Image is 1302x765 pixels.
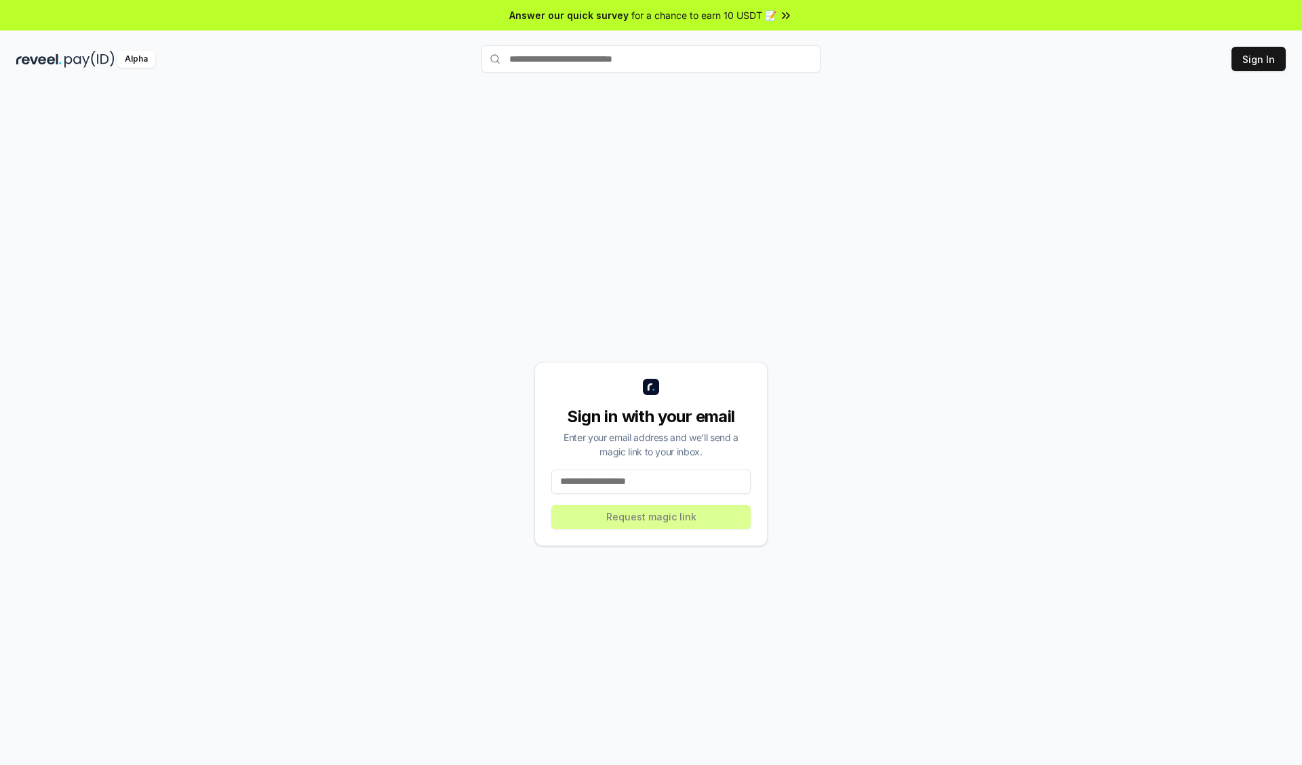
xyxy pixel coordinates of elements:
button: Sign In [1231,47,1286,71]
img: logo_small [643,379,659,395]
div: Sign in with your email [551,406,751,428]
div: Alpha [117,51,155,68]
img: reveel_dark [16,51,62,68]
span: Answer our quick survey [509,8,629,22]
div: Enter your email address and we’ll send a magic link to your inbox. [551,430,751,459]
span: for a chance to earn 10 USDT 📝 [631,8,776,22]
img: pay_id [64,51,115,68]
